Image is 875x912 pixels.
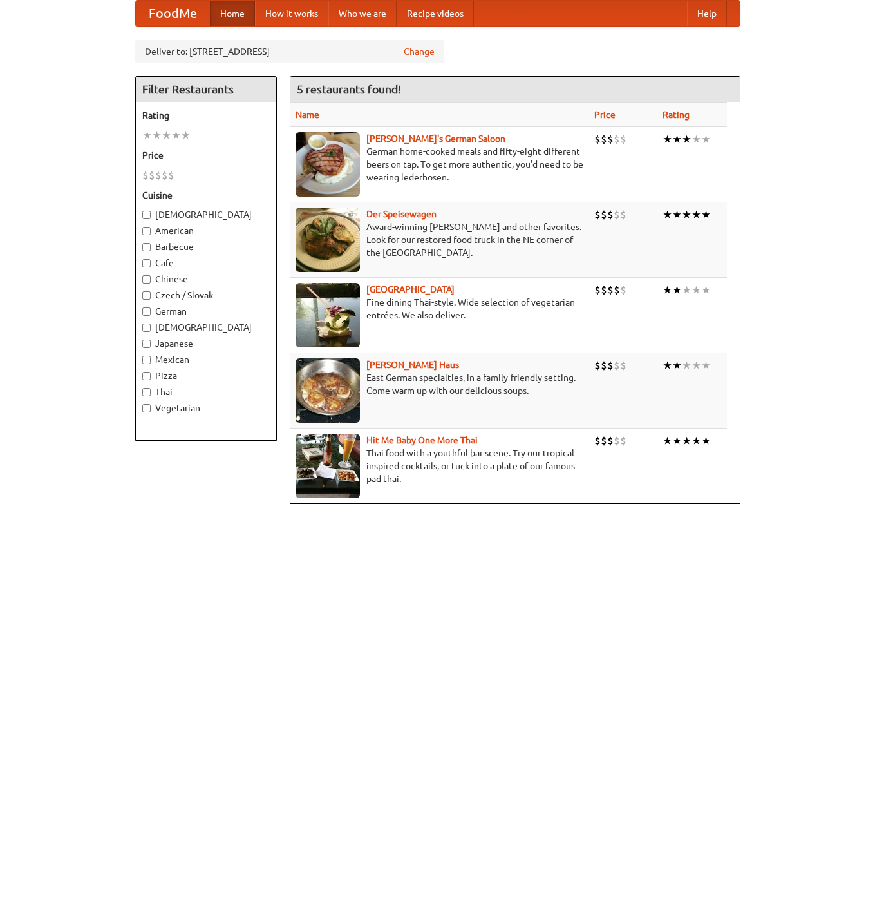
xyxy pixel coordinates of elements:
li: $ [601,208,607,222]
li: $ [601,358,607,373]
p: East German specialties, in a family-friendly setting. Come warm up with our delicious soups. [296,371,584,397]
li: ★ [181,128,191,142]
li: $ [614,358,620,373]
li: ★ [682,434,692,448]
a: Who we are [328,1,397,26]
li: ★ [692,434,701,448]
li: ★ [682,208,692,222]
input: Chinese [142,275,151,284]
div: Deliver to: [STREET_ADDRESS] [135,40,444,63]
li: ★ [682,283,692,297]
li: $ [620,434,626,448]
li: ★ [663,358,672,373]
b: Der Speisewagen [366,209,437,219]
label: Japanese [142,337,270,350]
p: Fine dining Thai-style. Wide selection of vegetarian entrées. We also deliver. [296,296,584,322]
li: ★ [701,434,711,448]
li: ★ [663,208,672,222]
li: $ [614,283,620,297]
li: ★ [672,358,682,373]
li: ★ [142,128,152,142]
li: $ [620,208,626,222]
input: German [142,307,151,316]
input: Japanese [142,340,151,348]
img: esthers.jpg [296,132,360,197]
li: $ [601,434,607,448]
li: ★ [692,283,701,297]
li: $ [594,434,601,448]
a: How it works [255,1,328,26]
li: $ [162,168,168,182]
li: ★ [672,208,682,222]
a: Rating [663,110,690,120]
li: $ [594,208,601,222]
li: ★ [701,283,711,297]
li: ★ [152,128,162,142]
li: ★ [692,132,701,146]
label: [DEMOGRAPHIC_DATA] [142,321,270,334]
b: [PERSON_NAME]'s German Saloon [366,133,505,144]
li: $ [614,434,620,448]
label: Barbecue [142,240,270,253]
li: $ [614,132,620,146]
a: [GEOGRAPHIC_DATA] [366,284,455,295]
li: $ [594,283,601,297]
li: $ [607,132,614,146]
li: $ [614,208,620,222]
p: Thai food with a youthful bar scene. Try our tropical inspired cocktails, or tuck into a plate of... [296,447,584,485]
label: [DEMOGRAPHIC_DATA] [142,208,270,221]
h5: Price [142,149,270,162]
p: German home-cooked meals and fifty-eight different beers on tap. To get more authentic, you'd nee... [296,145,584,184]
a: Home [210,1,255,26]
input: Cafe [142,259,151,267]
h5: Cuisine [142,189,270,202]
label: Cafe [142,257,270,269]
li: $ [149,168,155,182]
li: $ [142,168,149,182]
a: Price [594,110,616,120]
li: $ [594,358,601,373]
li: $ [607,434,614,448]
input: American [142,227,151,235]
li: $ [155,168,162,182]
li: ★ [682,132,692,146]
input: Thai [142,388,151,396]
input: [DEMOGRAPHIC_DATA] [142,211,151,219]
input: Barbecue [142,243,151,251]
b: [PERSON_NAME] Haus [366,360,459,370]
input: Vegetarian [142,404,151,412]
li: ★ [701,132,711,146]
li: ★ [663,434,672,448]
li: ★ [701,208,711,222]
h5: Rating [142,109,270,122]
li: ★ [672,283,682,297]
input: [DEMOGRAPHIC_DATA] [142,324,151,332]
img: kohlhaus.jpg [296,358,360,423]
li: $ [620,283,626,297]
label: Pizza [142,369,270,382]
input: Mexican [142,356,151,364]
label: American [142,224,270,237]
ng-pluralize: 5 restaurants found! [297,83,401,95]
label: Vegetarian [142,402,270,414]
li: ★ [701,358,711,373]
input: Czech / Slovak [142,291,151,300]
li: ★ [672,434,682,448]
a: Hit Me Baby One More Thai [366,435,478,445]
li: $ [607,208,614,222]
li: ★ [162,128,171,142]
li: ★ [672,132,682,146]
a: Help [687,1,727,26]
li: ★ [663,283,672,297]
p: Award-winning [PERSON_NAME] and other favorites. Look for our restored food truck in the NE corne... [296,220,584,259]
h4: Filter Restaurants [136,77,276,102]
li: $ [601,132,607,146]
li: $ [620,358,626,373]
li: $ [594,132,601,146]
a: Recipe videos [397,1,474,26]
label: Chinese [142,273,270,286]
li: ★ [682,358,692,373]
li: $ [168,168,174,182]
